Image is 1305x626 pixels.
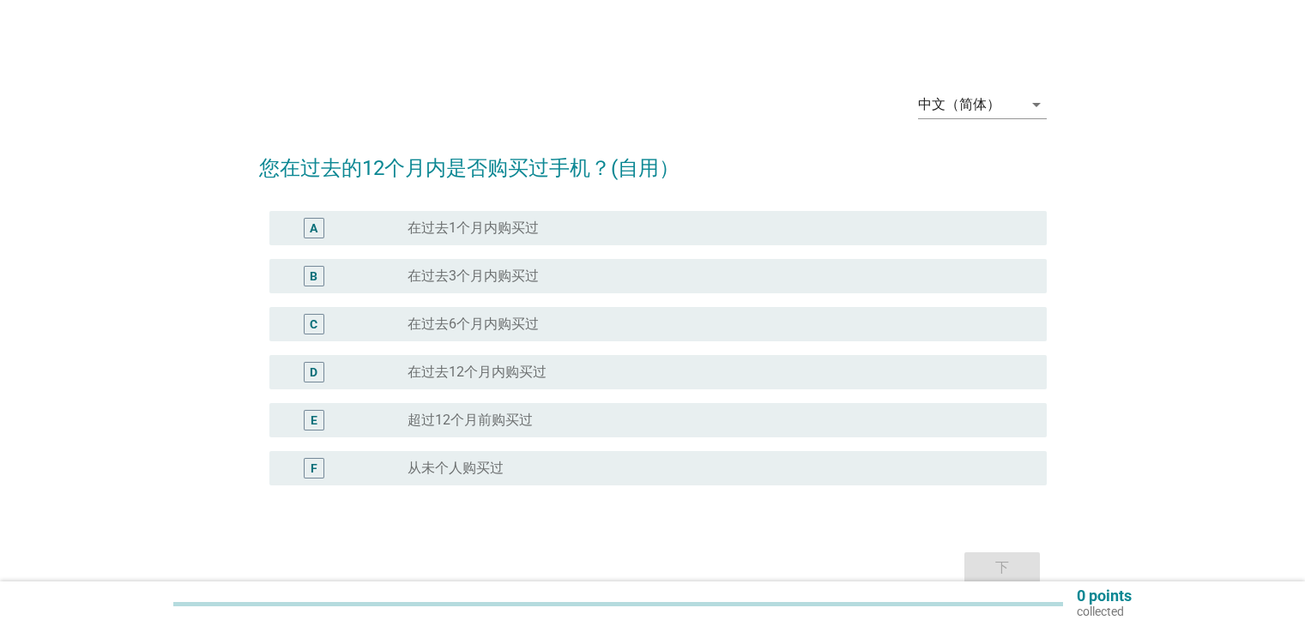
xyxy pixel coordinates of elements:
[918,97,1000,112] div: 中文（简体）
[1077,604,1132,619] p: collected
[408,364,547,381] label: 在过去12个月内购买过
[1026,94,1047,115] i: arrow_drop_down
[408,268,539,285] label: 在过去3个月内购买过
[310,364,317,382] div: D
[311,460,317,478] div: F
[408,220,539,237] label: 在过去1个月内购买过
[310,316,317,334] div: C
[408,316,539,333] label: 在过去6个月内购买过
[310,220,317,238] div: A
[311,412,317,430] div: E
[1077,588,1132,604] p: 0 points
[310,268,317,286] div: B
[408,460,504,477] label: 从未个人购买过
[408,412,533,429] label: 超过12个月前购买过
[259,135,1047,184] h2: 您在过去的12个月内是否购买过手机？(自用）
